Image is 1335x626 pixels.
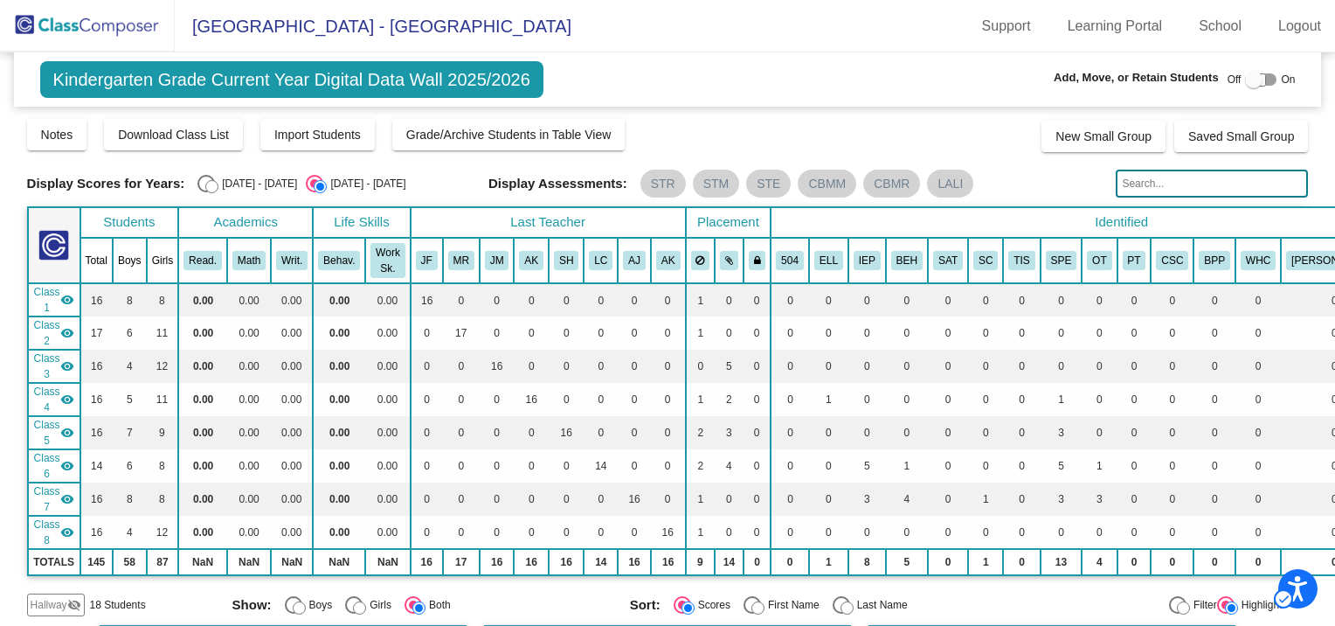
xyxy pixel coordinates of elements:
td: 16 [411,283,443,316]
td: 0 [744,449,771,483]
button: 504 [776,251,804,270]
td: 0 [1151,350,1193,383]
td: 0 [411,383,443,416]
td: 1 [1082,449,1117,483]
td: 9 [147,416,179,449]
button: New Small Group [1041,121,1166,152]
td: 0 [1003,483,1040,516]
input: 2024 - 2025 [205,180,218,193]
td: 16 [480,350,515,383]
td: 0 [618,316,651,350]
td: 0 [1117,416,1152,449]
a: Logout [1264,12,1335,40]
td: 0 [549,350,584,383]
td: 0 [1082,316,1117,350]
button: Read. [183,251,222,270]
button: Saved Small Group [1174,121,1308,152]
td: 0 [744,316,771,350]
td: 4 [886,483,928,516]
td: 0 [1041,350,1083,383]
td: 0.00 [178,383,227,416]
td: 0 [1003,449,1040,483]
td: 0 [968,449,1003,483]
td: 0 [618,350,651,383]
td: 0 [1235,316,1281,350]
td: 0 [1117,316,1152,350]
td: 0.00 [178,416,227,449]
td: 0 [411,416,443,449]
td: 0 [1117,283,1152,316]
td: 0 [651,449,686,483]
td: 0 [928,350,968,383]
button: SAT [933,251,963,270]
td: 0.00 [365,350,410,383]
span: Import Students [274,128,361,142]
td: 0 [618,283,651,316]
td: 0 [651,483,686,516]
td: 0.00 [271,350,313,383]
button: JM [485,251,509,270]
input: Please note, filling out the following fields will automatically submit the form. Search... [1116,170,1308,198]
td: 0 [549,283,584,316]
button: TIS [1008,251,1034,270]
td: 0 [809,483,848,516]
td: 0 [1235,350,1281,383]
button: Grade/Archive Students in Table View [392,119,626,150]
td: 0 [1193,283,1235,316]
button: AJ [623,251,646,270]
td: 4 [113,350,147,383]
button: BPP [1199,251,1230,270]
td: 0 [1041,283,1083,316]
td: 0.00 [313,283,365,316]
td: 0 [1235,449,1281,483]
td: 0.00 [365,383,410,416]
td: 0 [886,383,928,416]
td: 0 [771,449,809,483]
td: 0 [618,383,651,416]
td: 0 [968,316,1003,350]
td: 0.00 [313,483,365,516]
mat-chip: STM [693,170,740,198]
td: 0.00 [313,449,365,483]
td: 0 [618,449,651,483]
td: 12 [147,516,179,549]
td: 14 [80,449,113,483]
td: 0 [1082,283,1117,316]
td: 1 [809,383,848,416]
td: 3 [1082,483,1117,516]
td: 0 [1235,283,1281,316]
td: 0 [1082,350,1117,383]
td: 0.00 [271,483,313,516]
span: New Small Group [1055,129,1152,143]
td: 0 [549,483,584,516]
td: 0 [411,350,443,383]
button: Notes [27,119,87,150]
button: Writ. [276,251,308,270]
td: 0 [1117,383,1152,416]
td: 0 [1003,383,1040,416]
td: 0 [651,316,686,350]
td: 8 [147,449,179,483]
button: JF [416,251,438,270]
td: 7 [113,416,147,449]
td: 0 [1117,449,1152,483]
td: 0 [1003,350,1040,383]
td: 5 [848,449,886,483]
td: 0.00 [271,416,313,449]
td: 0 [715,483,744,516]
td: 0.00 [178,316,227,350]
td: 0.00 [227,350,271,383]
button: CSC [1156,251,1188,270]
td: 0 [411,483,443,516]
button: WHC [1241,251,1276,270]
td: 0 [1193,483,1235,516]
td: 0 [514,316,549,350]
button: AK [656,251,681,270]
td: 0 [1151,316,1193,350]
td: 1 [968,483,1003,516]
td: 0 [771,350,809,383]
button: Download Class List [104,119,243,150]
td: 0 [771,283,809,316]
td: 0 [584,416,618,449]
td: 0.00 [271,283,313,316]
